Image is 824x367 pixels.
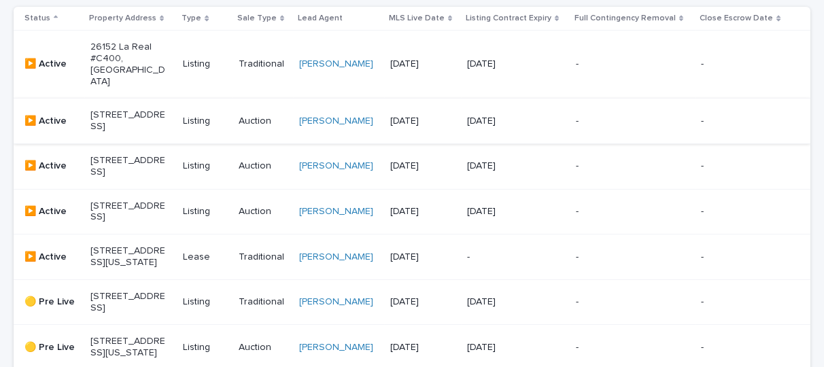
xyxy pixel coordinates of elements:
p: Type [182,11,201,26]
p: Listing [183,296,227,308]
p: ▶️ Active [24,116,80,127]
p: [DATE] [467,58,543,70]
p: [DATE] [467,160,543,172]
p: [STREET_ADDRESS][US_STATE] [90,336,166,359]
p: [DATE] [467,206,543,217]
p: Auction [239,160,288,172]
p: ▶️ Active [24,251,80,263]
p: - [701,116,776,127]
a: [PERSON_NAME] [299,160,373,172]
p: Property Address [89,11,156,26]
tr: ▶️ Active26152 La Real #C400, [GEOGRAPHIC_DATA]ListingTraditional[PERSON_NAME] [DATE][DATE]-- [14,31,810,99]
p: [DATE] [390,342,456,353]
p: [STREET_ADDRESS] [90,155,166,178]
p: [STREET_ADDRESS] [90,200,166,224]
p: - [576,251,651,263]
tr: ▶️ Active[STREET_ADDRESS][US_STATE]LeaseTraditional[PERSON_NAME] [DATE]--- [14,234,810,280]
p: Status [24,11,50,26]
p: Full Contingency Removal [574,11,676,26]
p: - [701,160,776,172]
a: [PERSON_NAME] [299,58,373,70]
p: Lease [183,251,227,263]
p: MLS Live Date [389,11,445,26]
p: [DATE] [390,251,456,263]
p: [DATE] [467,116,543,127]
p: Listing [183,160,227,172]
p: Auction [239,116,288,127]
a: [PERSON_NAME] [299,251,373,263]
p: - [701,296,776,308]
p: Traditional [239,58,288,70]
p: - [576,116,651,127]
tr: ▶️ Active[STREET_ADDRESS]ListingAuction[PERSON_NAME] [DATE][DATE]-- [14,99,810,144]
a: [PERSON_NAME] [299,342,373,353]
p: Auction [239,342,288,353]
p: Lead Agent [298,11,343,26]
p: - [576,342,651,353]
p: - [701,342,776,353]
p: [DATE] [390,116,456,127]
p: Close Escrow Date [700,11,773,26]
p: [DATE] [390,58,456,70]
tr: 🟡 Pre Live[STREET_ADDRESS]ListingTraditional[PERSON_NAME] [DATE][DATE]-- [14,279,810,325]
p: 26152 La Real #C400, [GEOGRAPHIC_DATA] [90,41,166,87]
p: Listing [183,206,227,217]
p: - [576,206,651,217]
a: [PERSON_NAME] [299,116,373,127]
p: [DATE] [467,342,543,353]
tr: ▶️ Active[STREET_ADDRESS]ListingAuction[PERSON_NAME] [DATE][DATE]-- [14,189,810,234]
p: ▶️ Active [24,58,80,70]
p: Traditional [239,296,288,308]
p: Traditional [239,251,288,263]
p: - [701,58,776,70]
p: [DATE] [467,296,543,308]
p: - [701,206,776,217]
p: ▶️ Active [24,160,80,172]
p: Listing [183,342,227,353]
tr: ▶️ Active[STREET_ADDRESS]ListingAuction[PERSON_NAME] [DATE][DATE]-- [14,143,810,189]
p: - [576,58,651,70]
p: 🟡 Pre Live [24,342,80,353]
p: [STREET_ADDRESS] [90,291,166,314]
p: Listing [183,116,227,127]
p: [DATE] [390,206,456,217]
p: Auction [239,206,288,217]
p: Sale Type [237,11,277,26]
p: [DATE] [390,160,456,172]
p: [STREET_ADDRESS][US_STATE] [90,245,166,268]
p: - [576,160,651,172]
p: 🟡 Pre Live [24,296,80,308]
a: [PERSON_NAME] [299,206,373,217]
p: - [701,251,776,263]
p: ▶️ Active [24,206,80,217]
p: [STREET_ADDRESS] [90,109,166,133]
p: Listing [183,58,227,70]
p: - [467,251,543,263]
p: - [576,296,651,308]
p: Listing Contract Expiry [466,11,551,26]
p: [DATE] [390,296,456,308]
a: [PERSON_NAME] [299,296,373,308]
